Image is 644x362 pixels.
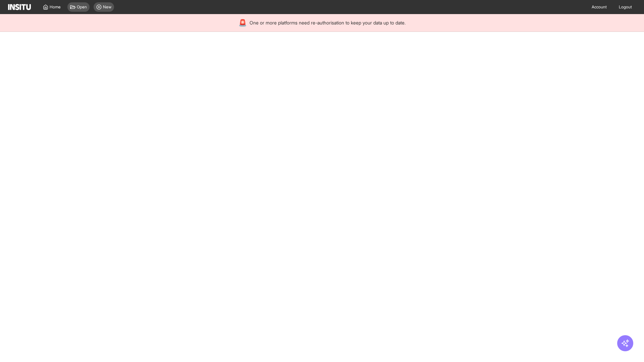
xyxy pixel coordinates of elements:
[50,4,61,10] span: Home
[8,4,31,10] img: Logo
[238,18,247,27] div: 🚨
[250,19,406,26] span: One or more platforms need re-authorisation to keep your data up to date.
[103,4,111,10] span: New
[77,4,87,10] span: Open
